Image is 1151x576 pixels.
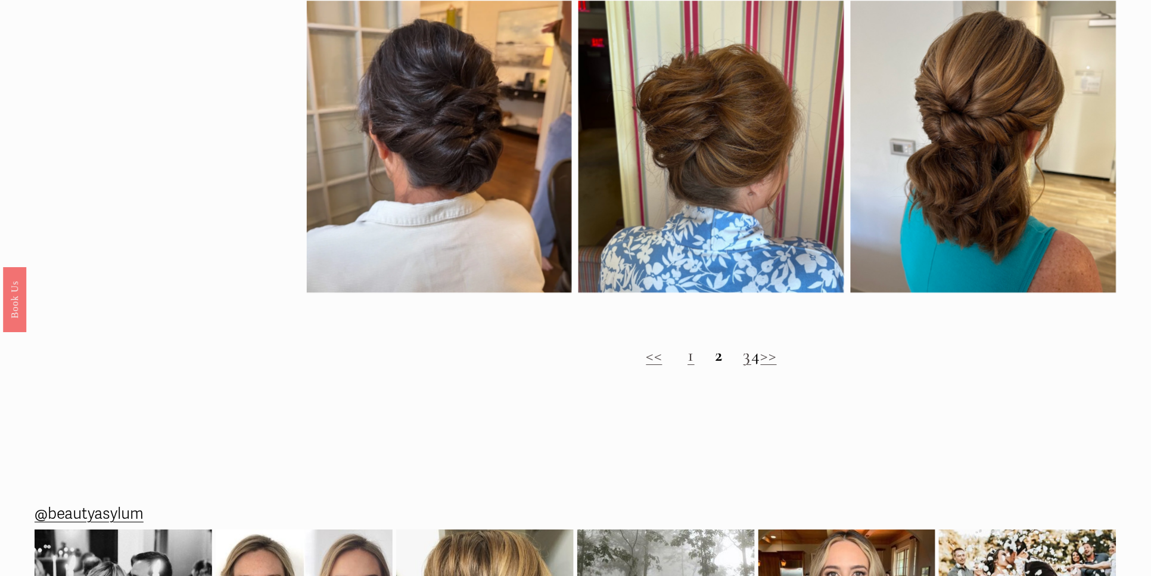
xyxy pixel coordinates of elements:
[761,344,777,366] a: >>
[646,344,662,366] a: <<
[3,267,26,332] a: Book Us
[744,344,752,366] a: 3
[715,344,723,366] strong: 2
[307,345,1116,366] h2: 4
[688,344,695,366] a: 1
[35,500,144,528] a: @beautyasylum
